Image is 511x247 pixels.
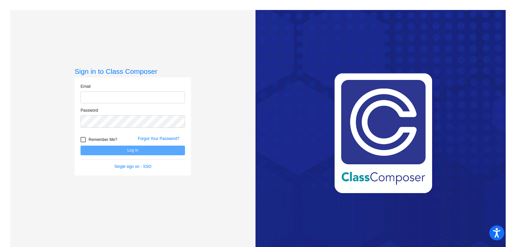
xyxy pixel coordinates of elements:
[81,83,90,89] label: Email
[81,146,185,155] button: Log In
[75,67,191,75] h3: Sign in to Class Composer
[81,107,98,113] label: Password
[114,164,151,169] a: Single sign on - SSO
[138,136,179,141] a: Forgot Your Password?
[88,136,117,144] span: Remember Me?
